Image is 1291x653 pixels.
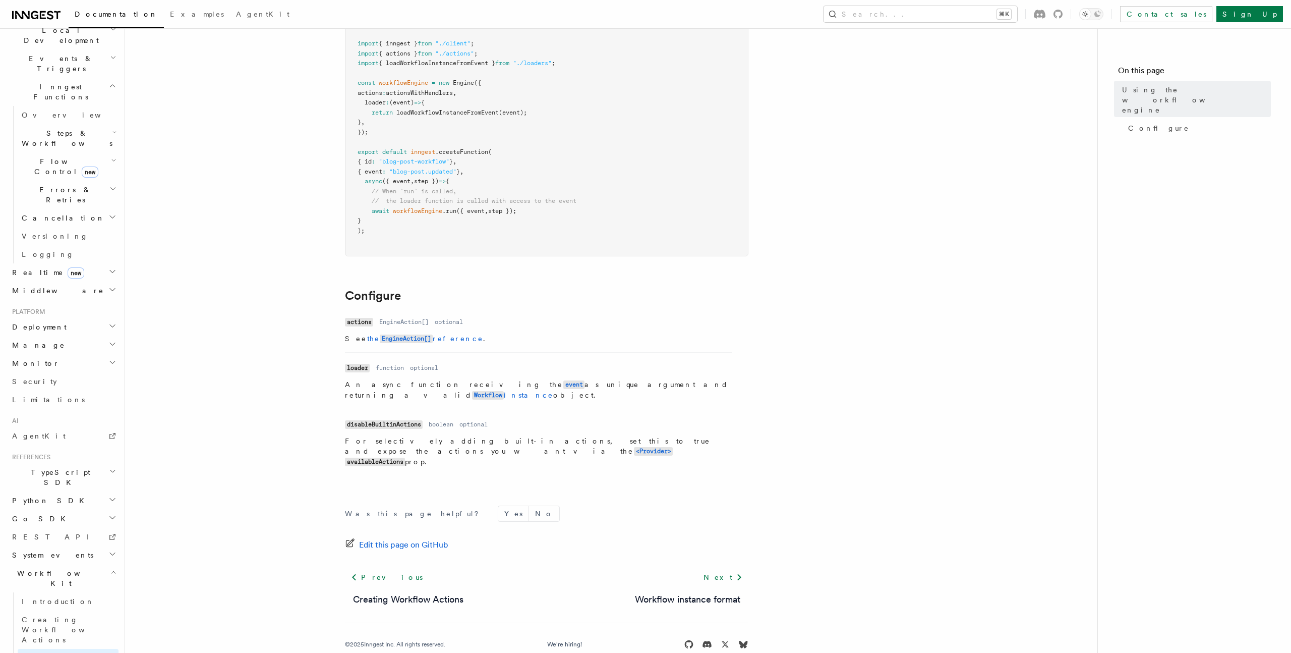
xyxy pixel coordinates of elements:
[358,129,368,136] span: });
[824,6,1017,22] button: Search...⌘K
[453,89,456,96] span: ,
[358,60,379,67] span: import
[68,267,84,279] span: new
[358,168,382,175] span: { event
[1124,119,1271,137] a: Configure
[345,364,370,372] code: loader
[379,60,495,67] span: { loadWorkflowInstanceFromEvent }
[12,396,85,404] span: Limitations
[8,308,45,316] span: Platform
[382,168,386,175] span: :
[8,49,119,78] button: Events & Triggers
[345,334,732,344] p: See .
[1118,81,1271,119] a: Using the workflow engine
[359,538,448,552] span: Edit this page on GitHub
[8,354,119,372] button: Monitor
[435,318,463,326] dd: optional
[12,432,66,440] span: AgentKit
[345,458,405,466] code: availableActions
[474,79,481,86] span: ({
[170,10,224,18] span: Examples
[471,40,474,47] span: ;
[8,263,119,282] button: Realtimenew
[446,178,449,185] span: {
[513,60,552,67] span: "./loaders"
[460,168,463,175] span: ,
[18,245,119,263] a: Logging
[372,207,389,214] span: await
[22,232,88,240] span: Versioning
[1079,8,1103,20] button: Toggle dark mode
[358,89,382,96] span: actions
[488,148,492,155] span: (
[358,50,379,57] span: import
[396,109,499,116] span: loadWorkflowInstanceFromEvent
[382,89,386,96] span: :
[22,597,94,606] span: Introduction
[389,168,456,175] span: "blog-post.updated"
[379,318,429,326] dd: EngineAction[]
[8,568,110,588] span: Workflow Kit
[82,167,98,178] span: new
[22,111,126,119] span: Overview
[18,128,112,148] span: Steps & Workflows
[635,592,740,607] a: Workflow instance format
[8,528,119,546] a: REST API
[421,99,425,106] span: {
[358,227,365,234] span: );
[358,148,379,155] span: export
[8,21,119,49] button: Local Development
[8,82,109,102] span: Inngest Functions
[442,207,456,214] span: .run
[236,10,289,18] span: AgentKit
[435,148,488,155] span: .createFunction
[18,592,119,611] a: Introduction
[345,538,448,552] a: Edit this page on GitHub
[697,568,748,586] a: Next
[393,207,442,214] span: workflowEngine
[358,217,361,224] span: }
[8,510,119,528] button: Go SDK
[382,178,410,185] span: ({ event
[8,336,119,354] button: Manage
[8,286,104,296] span: Middleware
[372,109,393,116] span: return
[345,318,373,326] code: actions
[382,148,407,155] span: default
[22,616,109,644] span: Creating Workflow Actions
[410,178,414,185] span: ,
[345,640,445,648] div: © 2025 Inngest Inc. All rights reserved.
[361,119,365,126] span: ,
[358,79,375,86] span: const
[69,3,164,28] a: Documentation
[372,188,456,195] span: // When `run` is called,
[498,506,529,521] button: Yes
[472,391,504,400] code: Workflow
[459,420,488,428] dd: optional
[164,3,230,27] a: Examples
[8,463,119,492] button: TypeScript SDK
[379,40,418,47] span: { inngest }
[529,506,559,521] button: No
[367,335,483,343] a: theEngineAction[]reference
[435,50,474,57] span: "./actions"
[418,40,432,47] span: from
[345,379,732,401] p: An async function receiving the as unique argument and returning a valid object.
[379,79,428,86] span: workflowEngine
[8,514,72,524] span: Go SDK
[386,89,453,96] span: actionsWithHandlers
[8,391,119,409] a: Limitations
[18,181,119,209] button: Errors & Retries
[414,99,421,106] span: =>
[410,364,438,372] dd: optional
[8,564,119,592] button: Workflow Kit
[997,9,1011,19] kbd: ⌘K
[372,197,576,204] span: // the loader function is called with access to the event
[1120,6,1212,22] a: Contact sales
[495,60,509,67] span: from
[1122,85,1271,115] span: Using the workflow engine
[634,447,673,455] a: <Provider>
[75,10,158,18] span: Documentation
[372,158,375,165] span: :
